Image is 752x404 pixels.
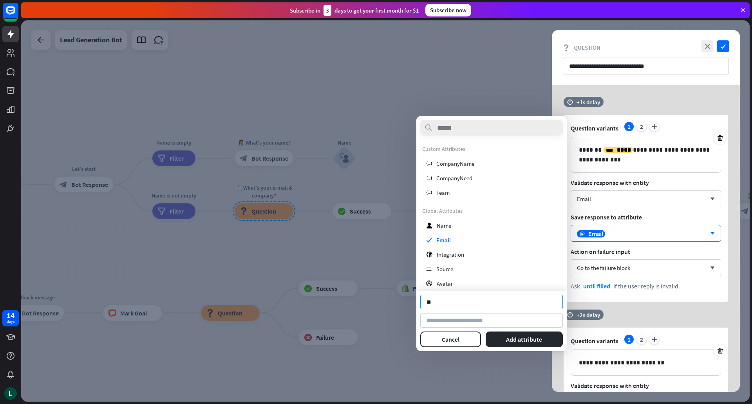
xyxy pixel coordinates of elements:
span: Avatar [437,280,453,287]
span: Validate response with entity [571,382,721,390]
div: 3 [324,5,331,16]
i: check [717,40,729,52]
i: user [426,223,432,228]
div: 1 [624,122,634,131]
div: 2 [637,122,646,131]
i: close [701,40,713,52]
i: arrow_down [706,266,715,270]
span: CompanyName [436,160,474,167]
div: Custom Attributes [422,145,561,152]
span: Go to the failure block [577,264,630,272]
span: if the user reply is invalid. [613,282,680,290]
div: 1 [624,335,634,344]
span: Question variants [571,337,618,345]
div: +1s delay [577,98,600,106]
div: 2 [637,335,646,344]
div: Global Attributes [422,207,561,214]
span: Source [436,265,453,273]
div: Subscribe in days to get your first month for $1 [290,5,419,16]
i: arrow_down [706,197,715,201]
i: globe [426,252,432,257]
i: variable [426,190,432,196]
div: 14 [7,312,14,319]
span: Email [588,230,603,237]
i: check [426,237,432,243]
button: Add attribute [486,332,563,347]
i: email [580,232,585,236]
i: time [567,312,573,317]
i: time [567,99,573,105]
span: Ask [571,282,580,290]
a: 14 days [2,310,19,326]
span: Validate response with entity [571,179,721,187]
i: plus [649,122,659,131]
div: Subscribe now [425,4,471,16]
i: profile [426,281,432,286]
span: Action on failure input [571,248,721,255]
span: Save response to attribute [571,213,721,221]
i: ip [426,266,432,272]
span: Team [436,189,450,196]
i: arrow_down [706,231,715,236]
div: +2s delay [577,311,600,319]
i: variable [426,161,432,167]
span: Integration [437,251,464,258]
button: Open LiveChat chat widget [6,3,30,27]
span: Question variants [571,124,618,132]
div: Email [577,195,591,203]
span: Question [574,44,600,51]
i: block_question [563,44,570,51]
span: Name [437,222,451,229]
span: until filled [583,282,610,290]
i: plus [649,335,659,344]
div: days [7,319,14,324]
i: variable [426,175,432,181]
span: CompanyNeed [436,174,472,182]
span: Email [436,236,451,244]
button: Cancel [420,332,481,347]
